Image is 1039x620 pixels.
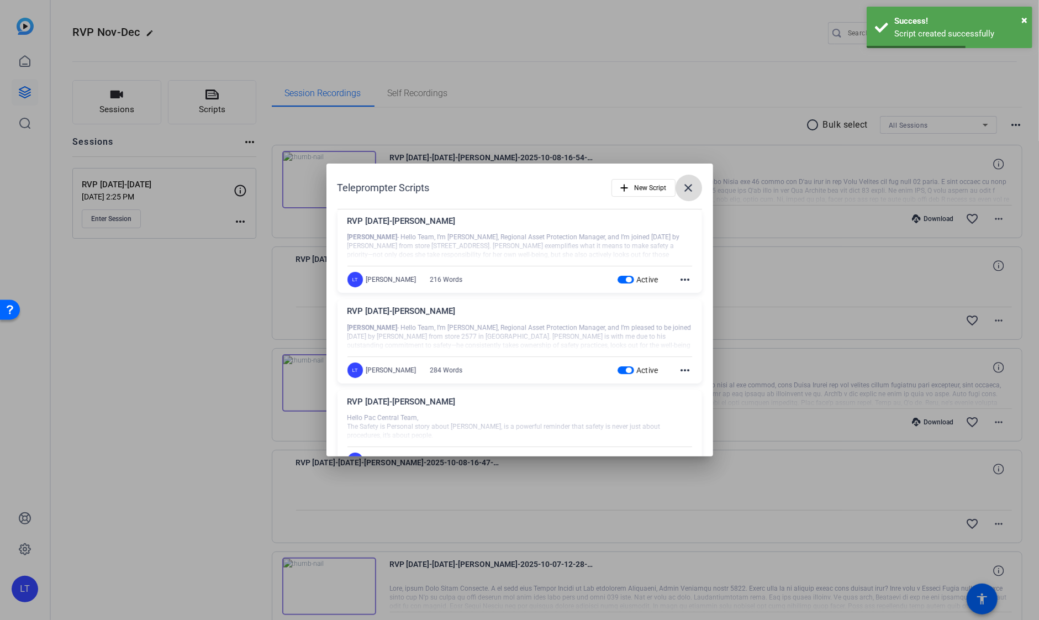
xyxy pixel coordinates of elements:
[347,396,692,414] div: RVP [DATE]-[PERSON_NAME]
[1021,13,1027,27] span: ×
[347,305,692,323] div: RVP [DATE]-[PERSON_NAME]
[366,275,416,284] div: [PERSON_NAME]
[636,456,658,465] span: Active
[636,275,658,284] span: Active
[679,273,692,286] mat-icon: more_horiz
[430,456,463,465] div: 147 Words
[366,456,416,465] div: [PERSON_NAME]
[347,362,363,378] div: LT
[337,181,430,195] h1: Teleprompter Scripts
[366,366,416,375] div: [PERSON_NAME]
[611,179,676,197] button: New Script
[618,182,630,194] mat-icon: add
[347,215,692,233] div: RVP [DATE]-[PERSON_NAME]
[894,28,1024,40] div: Script created successfully
[636,366,658,375] span: Active
[347,453,363,468] div: LT
[430,366,463,375] div: 284 Words
[679,364,692,377] mat-icon: more_horiz
[635,177,667,198] span: New Script
[347,272,363,287] div: LT
[682,181,695,195] mat-icon: close
[679,454,692,467] mat-icon: more_horiz
[894,15,1024,28] div: Success!
[430,275,463,284] div: 216 Words
[1021,12,1027,28] button: Close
